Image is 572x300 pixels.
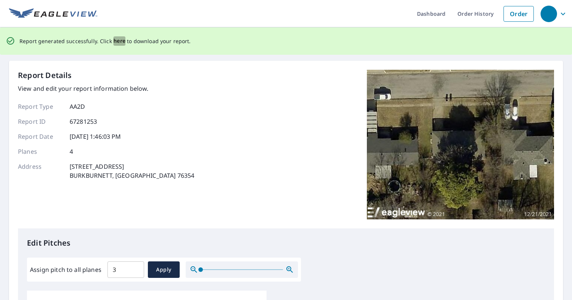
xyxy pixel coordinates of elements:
[70,147,73,156] p: 4
[18,132,63,141] p: Report Date
[107,259,144,280] input: 00.0
[9,8,97,19] img: EV Logo
[70,162,194,180] p: [STREET_ADDRESS] BURKBURNETT, [GEOGRAPHIC_DATA] 76354
[367,70,554,220] img: Top image
[503,6,534,22] a: Order
[18,117,63,126] p: Report ID
[18,162,63,180] p: Address
[70,132,121,141] p: [DATE] 1:46:03 PM
[148,261,180,278] button: Apply
[18,70,72,81] p: Report Details
[18,147,63,156] p: Planes
[18,102,63,111] p: Report Type
[113,36,126,46] button: here
[18,84,194,93] p: View and edit your report information below.
[27,237,545,249] p: Edit Pitches
[19,36,191,46] p: Report generated successfully. Click to download your report.
[30,265,101,274] label: Assign pitch to all planes
[154,265,174,274] span: Apply
[70,102,85,111] p: AA2D
[70,117,97,126] p: 67281253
